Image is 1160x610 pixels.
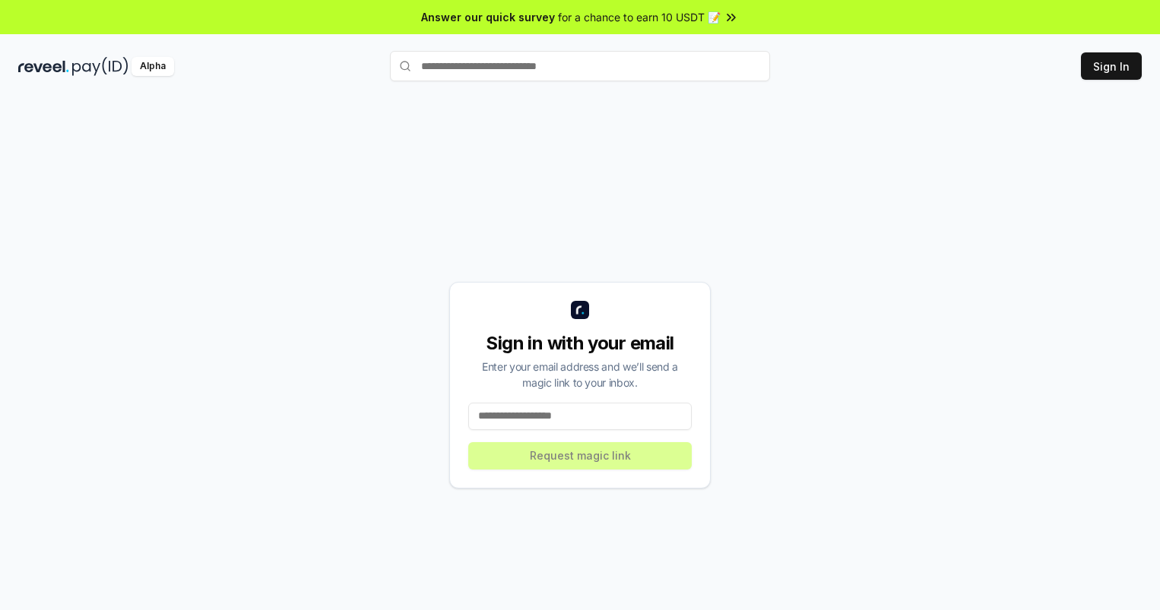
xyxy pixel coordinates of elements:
span: for a chance to earn 10 USDT 📝 [558,9,721,25]
div: Sign in with your email [468,331,692,356]
div: Enter your email address and we’ll send a magic link to your inbox. [468,359,692,390]
img: pay_id [72,57,128,76]
span: Answer our quick survey [421,9,555,25]
div: Alpha [132,57,174,76]
button: Sign In [1081,52,1142,80]
img: reveel_dark [18,57,69,76]
img: logo_small [571,301,589,319]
